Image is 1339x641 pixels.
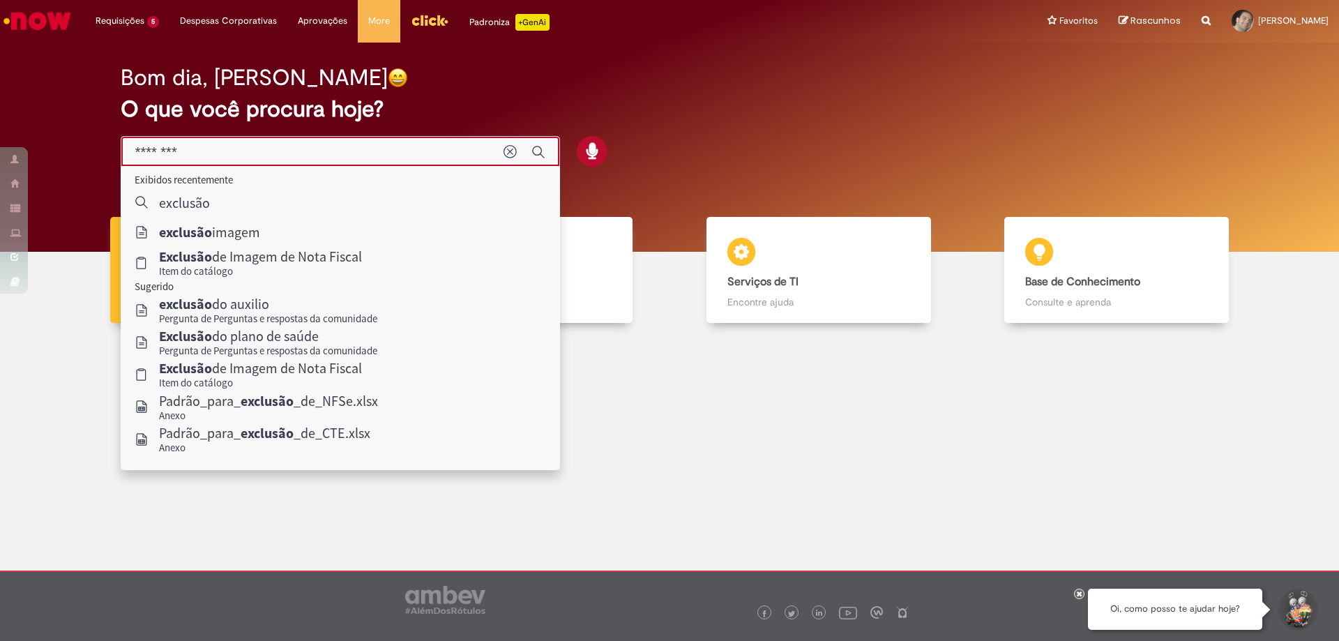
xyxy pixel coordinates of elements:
[870,606,883,619] img: logo_footer_workplace.png
[515,14,550,31] p: +GenAi
[727,295,910,309] p: Encontre ajuda
[469,14,550,31] div: Padroniza
[1,7,73,35] img: ServiceNow
[411,10,448,31] img: click_logo_yellow_360x200.png
[839,603,857,621] img: logo_footer_youtube.png
[147,16,159,28] span: 5
[121,97,1219,121] h2: O que você procura hoje?
[761,610,768,617] img: logo_footer_facebook.png
[968,217,1266,324] a: Base de Conhecimento Consulte e aprenda
[298,14,347,28] span: Aprovações
[1119,15,1181,28] a: Rascunhos
[73,217,372,324] a: Tirar dúvidas Tirar dúvidas com Lupi Assist e Gen Ai
[727,275,799,289] b: Serviços de TI
[388,68,408,88] img: happy-face.png
[1258,15,1329,27] span: [PERSON_NAME]
[180,14,277,28] span: Despesas Corporativas
[788,610,795,617] img: logo_footer_twitter.png
[121,66,388,90] h2: Bom dia, [PERSON_NAME]
[1025,275,1140,289] b: Base de Conhecimento
[1276,589,1318,631] button: Iniciar Conversa de Suporte
[896,606,909,619] img: logo_footer_naosei.png
[405,586,485,614] img: logo_footer_ambev_rotulo_gray.png
[1130,14,1181,27] span: Rascunhos
[669,217,968,324] a: Serviços de TI Encontre ajuda
[1025,295,1208,309] p: Consulte e aprenda
[816,610,823,618] img: logo_footer_linkedin.png
[1059,14,1098,28] span: Favoritos
[1088,589,1262,630] div: Oi, como posso te ajudar hoje?
[96,14,144,28] span: Requisições
[368,14,390,28] span: More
